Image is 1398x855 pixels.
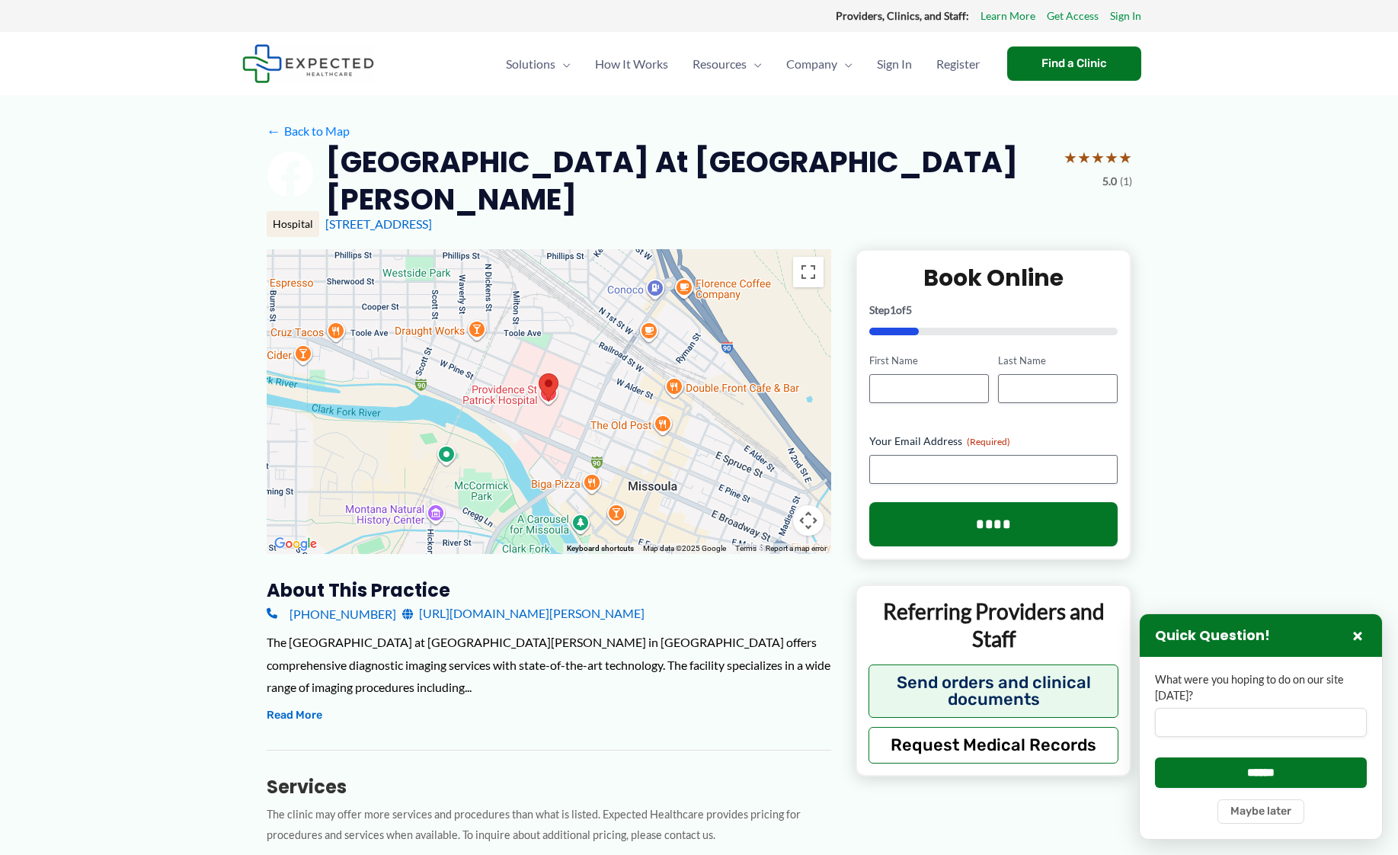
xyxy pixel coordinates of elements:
span: 1 [890,303,896,316]
a: Sign In [865,37,924,91]
p: The clinic may offer more services and procedures than what is listed. Expected Healthcare provid... [267,805,831,846]
span: Menu Toggle [747,37,762,91]
a: ResourcesMenu Toggle [680,37,774,91]
label: Last Name [998,354,1118,368]
button: Keyboard shortcuts [567,543,634,554]
a: Get Access [1047,6,1099,26]
label: First Name [869,354,989,368]
div: Hospital [267,211,319,237]
span: ★ [1064,143,1077,171]
span: ★ [1105,143,1118,171]
button: Maybe later [1217,799,1304,824]
a: Register [924,37,992,91]
span: Register [936,37,980,91]
a: How It Works [583,37,680,91]
span: 5.0 [1102,171,1117,191]
span: 5 [906,303,912,316]
div: The [GEOGRAPHIC_DATA] at [GEOGRAPHIC_DATA][PERSON_NAME] in [GEOGRAPHIC_DATA] offers comprehensive... [267,631,831,699]
span: Map data ©2025 Google [643,544,726,552]
a: [URL][DOMAIN_NAME][PERSON_NAME] [402,602,645,625]
h3: Services [267,775,831,799]
h2: Book Online [869,263,1118,293]
a: Find a Clinic [1007,46,1141,81]
p: Step of [869,305,1118,315]
label: Your Email Address [869,434,1118,449]
span: ← [267,123,281,138]
a: [PHONE_NUMBER] [267,602,396,625]
a: Report a map error [766,544,827,552]
a: Terms (opens in new tab) [735,544,757,552]
p: Referring Providers and Staff [869,597,1119,653]
a: Sign In [1110,6,1141,26]
label: What were you hoping to do on our site [DATE]? [1155,672,1367,703]
a: SolutionsMenu Toggle [494,37,583,91]
button: Map camera controls [793,505,824,536]
span: (Required) [967,436,1010,447]
span: (1) [1120,171,1132,191]
span: How It Works [595,37,668,91]
a: Open this area in Google Maps (opens a new window) [270,534,321,554]
button: Close [1348,626,1367,645]
img: Expected Healthcare Logo - side, dark font, small [242,44,374,83]
button: Read More [267,706,322,725]
button: Toggle fullscreen view [793,257,824,287]
span: ★ [1118,143,1132,171]
a: Learn More [981,6,1035,26]
strong: Providers, Clinics, and Staff: [836,9,969,22]
img: Google [270,534,321,554]
a: CompanyMenu Toggle [774,37,865,91]
button: Request Medical Records [869,727,1119,764]
span: Solutions [506,37,555,91]
span: ★ [1091,143,1105,171]
button: Send orders and clinical documents [869,664,1119,718]
span: Company [786,37,837,91]
a: [STREET_ADDRESS] [325,216,432,231]
h3: Quick Question! [1155,627,1270,645]
nav: Primary Site Navigation [494,37,992,91]
h3: About this practice [267,578,831,602]
span: Sign In [877,37,912,91]
h2: [GEOGRAPHIC_DATA] at [GEOGRAPHIC_DATA][PERSON_NAME] [325,143,1051,219]
span: Menu Toggle [837,37,853,91]
a: ←Back to Map [267,120,350,142]
span: ★ [1077,143,1091,171]
span: Menu Toggle [555,37,571,91]
span: Resources [693,37,747,91]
